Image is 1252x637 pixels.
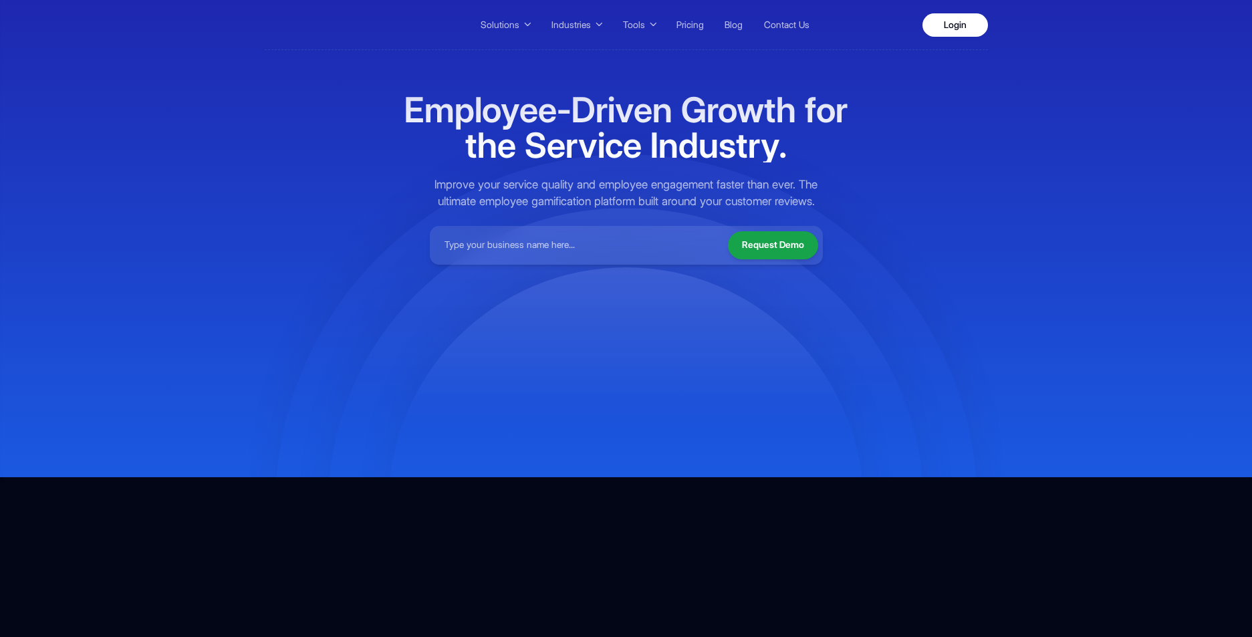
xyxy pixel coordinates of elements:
a: Pricing [669,15,711,34]
button: Request Demo [728,231,818,259]
img: Discount tag [580,274,673,368]
a: Login [922,13,988,37]
span: Solutions [481,18,519,32]
input: Type your business name here... [434,231,719,260]
a: Contact Us [757,15,816,34]
h1: Employee-Driven Growth for the Service Industry. [402,92,851,162]
button: Industries [543,15,608,35]
p: Improve your service quality and employee engagement faster than ever. The ultimate employee gami... [430,176,823,209]
button: Solutions [473,15,537,35]
button: Tools [615,15,662,35]
span: Tools [623,18,645,32]
span: Industries [551,18,591,32]
img: ReviewElf Logo [265,6,372,43]
a: Blog [718,15,750,34]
